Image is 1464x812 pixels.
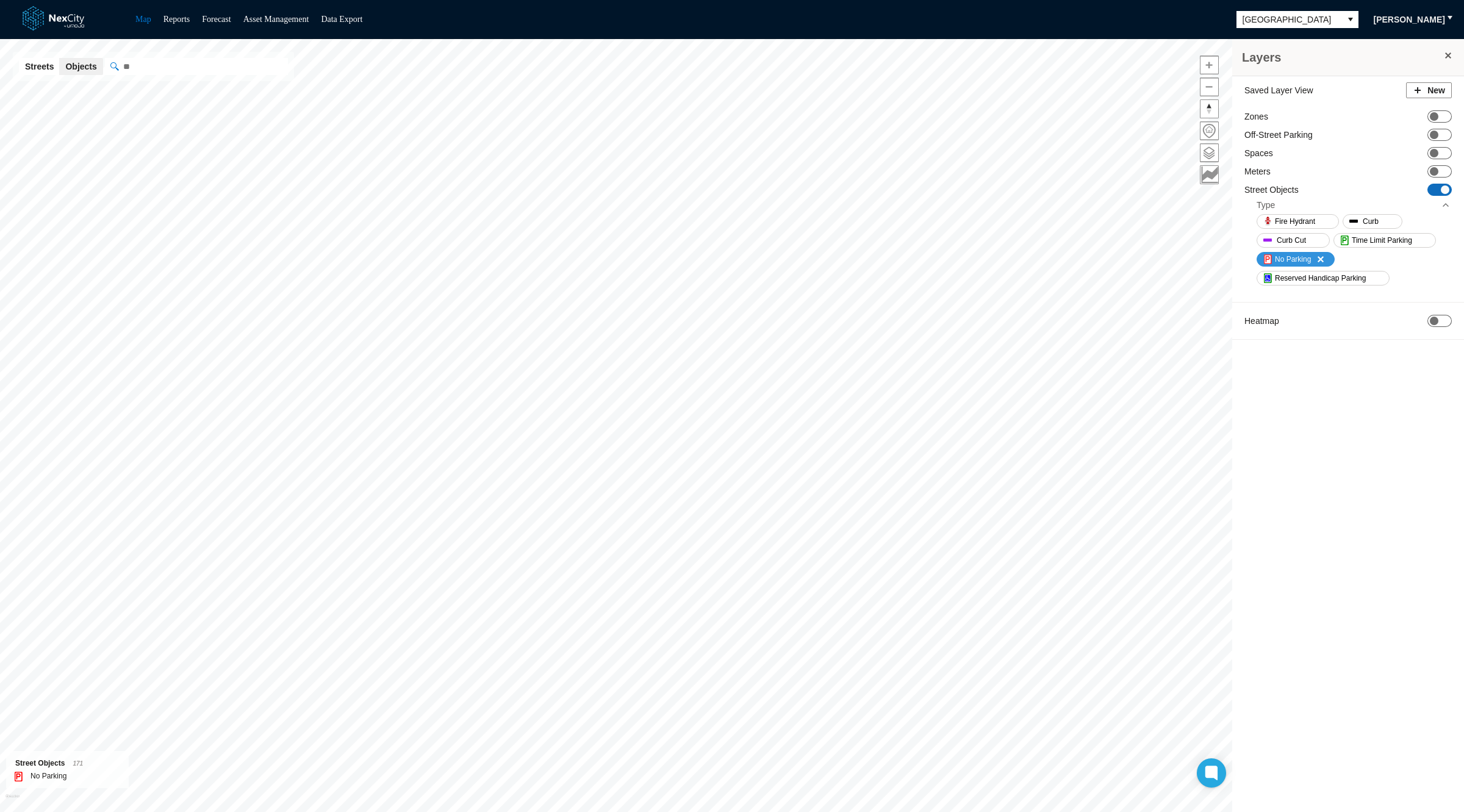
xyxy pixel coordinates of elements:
a: Map [135,15,151,24]
button: Reserved Handicap Parking [1257,271,1390,286]
a: Mapbox homepage [5,794,20,808]
span: Objects [65,60,96,73]
button: Zoom in [1200,56,1219,74]
span: 171 [73,760,83,767]
a: Asset Management [243,15,309,24]
button: Reset bearing to north [1200,99,1219,118]
div: Street Objects [15,757,120,770]
h3: Layers [1242,49,1442,66]
span: Reset bearing to north [1200,100,1218,118]
button: Curb [1343,214,1402,229]
div: Type [1257,199,1275,211]
button: No Parking [1257,252,1335,267]
span: Zoom in [1200,56,1218,74]
span: Reserved Handicap Parking [1275,272,1366,284]
span: Curb [1363,215,1379,228]
button: Time Limit Parking [1333,233,1436,248]
label: Off-Street Parking [1244,129,1313,141]
a: Data Export [321,15,362,24]
span: No Parking [1275,253,1311,265]
label: Heatmap [1244,315,1279,327]
a: Reports [163,15,190,24]
button: Key metrics [1200,165,1219,184]
button: Curb Cut [1257,233,1330,248]
button: [PERSON_NAME] [1366,10,1453,29]
span: [GEOGRAPHIC_DATA] [1243,13,1337,26]
label: Zones [1244,110,1268,123]
span: Time Limit Parking [1352,234,1412,246]
button: Layers management [1200,143,1219,162]
button: Objects [59,58,102,75]
label: No Parking [30,770,66,782]
a: Forecast [202,15,231,24]
button: Home [1200,121,1219,140]
label: Saved Layer View [1244,84,1313,96]
label: Meters [1244,165,1271,178]
div: Type [1257,196,1451,214]
button: New [1406,82,1452,98]
span: [PERSON_NAME] [1374,13,1445,26]
span: New [1427,84,1445,96]
label: Spaces [1244,147,1273,159]
span: Curb Cut [1277,234,1306,246]
span: Streets [25,60,54,73]
label: Street Objects [1244,184,1299,196]
button: Streets [19,58,60,75]
span: Zoom out [1200,78,1218,96]
button: select [1343,11,1358,28]
span: Fire Hydrant [1275,215,1315,228]
button: Zoom out [1200,77,1219,96]
button: Fire Hydrant [1257,214,1339,229]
